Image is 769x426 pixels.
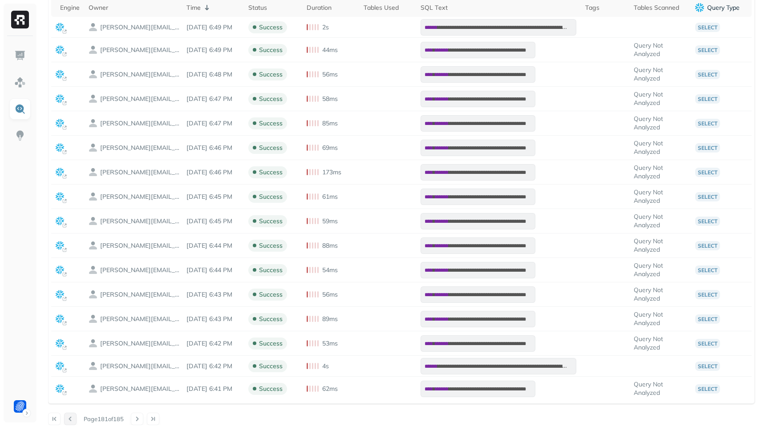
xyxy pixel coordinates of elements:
p: Query Not Analyzed [634,237,686,254]
p: YOSEF.WEINER@FORTER.COM [100,23,180,32]
img: Forter [14,400,26,413]
p: Aug 18, 2025 6:44 PM [186,241,239,250]
p: YOSEF.WEINER@FORTER.COM [100,385,180,393]
p: 69ms [322,144,338,152]
p: YOSEF.WEINER@FORTER.COM [100,70,180,79]
p: YOSEF.WEINER@FORTER.COM [100,315,180,323]
p: Query Not Analyzed [634,41,686,58]
div: Time [186,2,239,13]
p: success [259,119,283,128]
div: SQL Text [421,4,576,12]
p: Aug 18, 2025 6:47 PM [186,119,239,128]
p: select [695,143,720,153]
p: select [695,241,720,250]
img: owner [89,217,97,225]
p: Query Not Analyzed [634,261,686,278]
div: Owner [89,4,178,12]
img: Ryft [11,11,29,28]
p: Query Not Analyzed [634,139,686,156]
p: success [259,70,283,79]
p: 53ms [322,339,338,348]
p: Aug 18, 2025 6:49 PM [186,46,239,54]
p: select [695,23,720,32]
p: Aug 18, 2025 6:45 PM [186,193,239,201]
p: 85ms [322,119,338,128]
img: owner [89,23,97,32]
p: success [259,266,283,274]
p: 56ms [322,70,338,79]
p: Query Not Analyzed [634,164,686,181]
div: Duration [307,4,355,12]
p: Aug 18, 2025 6:45 PM [186,217,239,225]
img: owner [89,192,97,201]
div: Status [248,4,298,12]
p: YOSEF.WEINER@FORTER.COM [100,95,180,103]
p: success [259,23,283,32]
p: select [695,362,720,371]
p: 2s [322,23,329,32]
p: select [695,339,720,348]
p: Query Not Analyzed [634,213,686,229]
img: owner [89,119,97,128]
p: 44ms [322,46,338,54]
p: Query Not Analyzed [634,188,686,205]
p: YOSEF.WEINER@FORTER.COM [100,168,180,177]
p: 56ms [322,290,338,299]
div: Engine [60,4,80,12]
p: YOSEF.WEINER@FORTER.COM [100,290,180,299]
div: Tables Used [364,4,412,12]
p: success [259,385,283,393]
img: owner [89,265,97,274]
p: 173ms [322,168,341,177]
p: select [695,217,720,226]
img: Insights [14,130,26,141]
p: YOSEF.WEINER@FORTER.COM [100,193,180,201]
p: select [695,265,720,275]
p: Aug 18, 2025 6:46 PM [186,144,239,152]
p: select [695,290,720,299]
p: 89ms [322,315,338,323]
img: owner [89,339,97,348]
p: Query Not Analyzed [634,286,686,303]
p: YOSEF.WEINER@FORTER.COM [100,144,180,152]
p: select [695,45,720,55]
p: success [259,362,283,370]
p: success [259,95,283,103]
p: Aug 18, 2025 6:42 PM [186,362,239,370]
p: success [259,241,283,250]
p: Query Not Analyzed [634,335,686,352]
p: Aug 18, 2025 6:48 PM [186,70,239,79]
img: Dashboard [14,50,26,61]
p: Query Not Analyzed [634,115,686,132]
p: select [695,94,720,104]
img: owner [89,362,97,370]
p: Aug 18, 2025 6:41 PM [186,385,239,393]
p: success [259,193,283,201]
p: success [259,168,283,177]
img: owner [89,241,97,250]
p: Aug 18, 2025 6:42 PM [186,339,239,348]
p: Aug 18, 2025 6:43 PM [186,290,239,299]
img: owner [89,290,97,299]
img: owner [89,143,97,152]
img: owner [89,168,97,177]
p: select [695,168,720,177]
img: owner [89,94,97,103]
p: 62ms [322,385,338,393]
p: 58ms [322,95,338,103]
p: YOSEF.WEINER@FORTER.COM [100,241,180,250]
p: YOSEF.WEINER@FORTER.COM [100,266,180,274]
p: select [695,119,720,128]
p: select [695,70,720,79]
p: Query Not Analyzed [634,380,686,397]
p: success [259,217,283,225]
p: YOSEF.WEINER@FORTER.COM [100,362,180,370]
p: Query Not Analyzed [634,310,686,327]
p: Aug 18, 2025 6:47 PM [186,95,239,103]
p: Query Not Analyzed [634,90,686,107]
p: success [259,290,283,299]
p: 54ms [322,266,338,274]
p: YOSEF.WEINER@FORTER.COM [100,217,180,225]
p: Page 181 of 185 [84,415,124,423]
p: Aug 18, 2025 6:49 PM [186,23,239,32]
